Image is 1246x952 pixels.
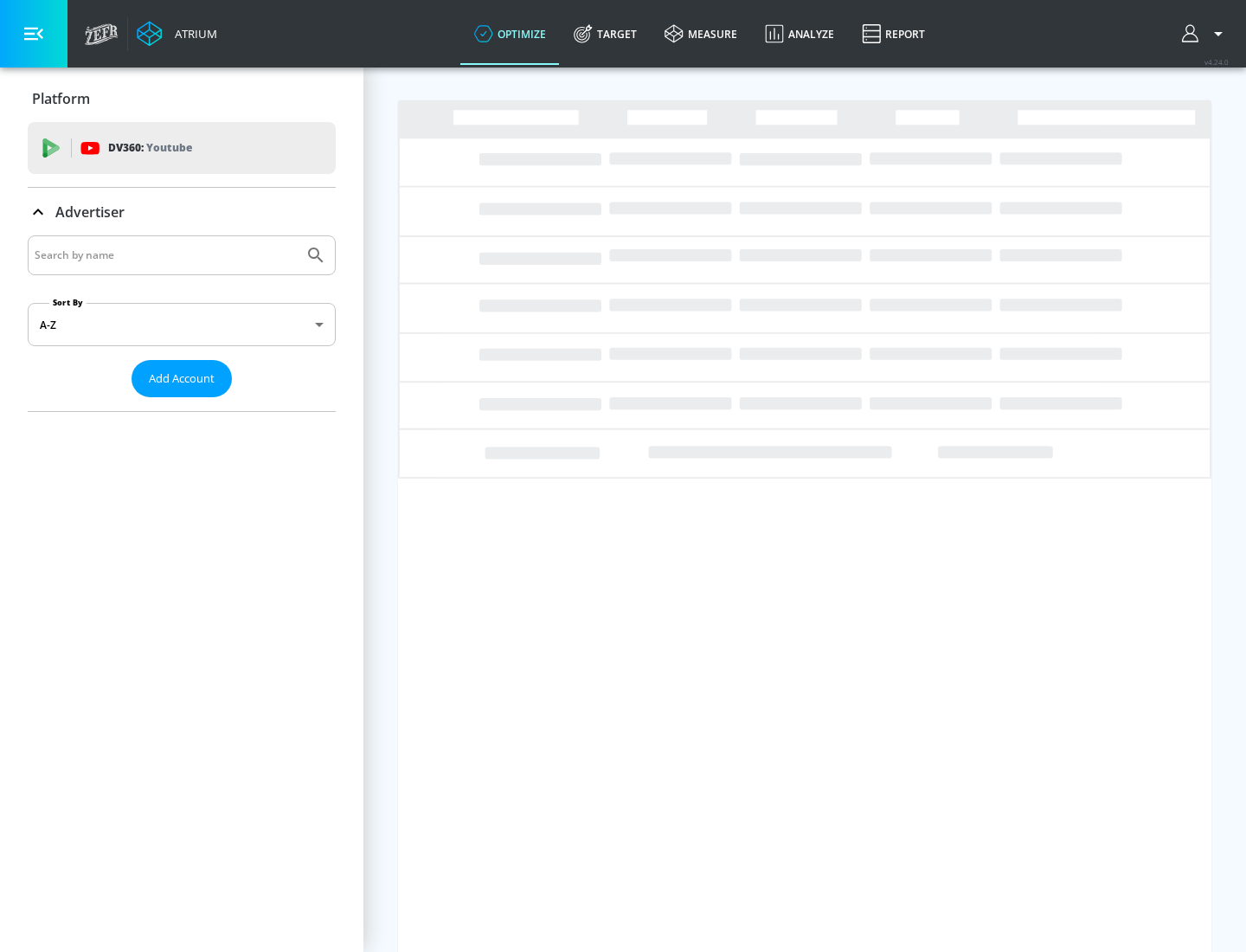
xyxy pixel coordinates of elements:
label: Sort By [49,297,87,308]
p: Youtube [146,138,192,157]
p: DV360: [108,138,192,158]
div: Atrium [168,26,217,42]
a: Analyze [751,3,848,65]
div: A-Z [28,303,336,346]
p: Advertiser [55,203,125,222]
div: Advertiser [28,188,336,236]
span: Add Account [149,369,215,389]
a: Target [560,3,651,65]
nav: list of Advertiser [28,397,336,411]
div: DV360: Youtube [28,122,336,174]
div: Advertiser [28,235,336,411]
div: Platform [28,74,336,123]
button: Add Account [132,360,232,397]
a: measure [651,3,751,65]
a: Atrium [137,21,217,47]
a: optimize [460,3,560,65]
span: v 4.24.0 [1204,57,1229,67]
p: Platform [32,89,90,108]
input: Search by name [35,244,297,267]
a: Report [848,3,939,65]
